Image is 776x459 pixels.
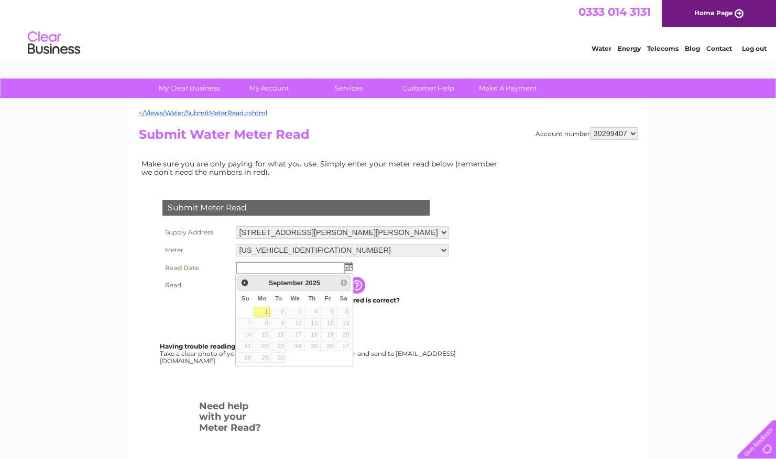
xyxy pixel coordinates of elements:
span: Saturday [340,295,347,301]
a: ~/Views/Water/SubmitMeterRead.cshtml [139,109,267,117]
div: Account number [535,127,638,140]
a: Blog [685,44,700,52]
th: Meter [160,241,233,259]
th: Supply Address [160,223,233,241]
span: September [269,279,303,287]
a: 0333 014 3131 [578,5,651,18]
a: Make A Payment [465,79,551,98]
span: Thursday [308,295,315,301]
a: Energy [618,44,641,52]
b: Having trouble reading your meter? [160,342,277,350]
input: Information [348,277,367,294]
div: Clear Business is a trading name of Verastar Limited (registered in [GEOGRAPHIC_DATA] No. 3667643... [141,6,636,51]
a: Customer Help [385,79,472,98]
h3: Need help with your Meter Read? [199,399,264,439]
span: Friday [324,295,331,301]
span: 2025 [305,279,320,287]
span: Wednesday [291,295,300,301]
span: Sunday [242,295,249,301]
a: Log out [741,44,766,52]
a: Telecoms [647,44,679,52]
a: Contact [706,44,732,52]
div: Submit Meter Read [162,200,430,216]
a: 1 [254,307,270,317]
a: Services [305,79,392,98]
img: logo.png [27,27,81,59]
a: My Account [226,79,312,98]
img: ... [345,262,353,271]
a: Water [592,44,611,52]
span: Prev [241,278,249,287]
a: My Clear Business [146,79,233,98]
td: Are you sure the read you have entered is correct? [233,294,451,307]
a: Prev [239,277,251,289]
th: Read Date [160,259,233,277]
span: Monday [257,295,266,301]
td: Make sure you are only paying for what you use. Simply enter your meter read below (remember we d... [139,157,506,179]
div: Take a clear photo of your readings, tell us which supply it's for and send to [EMAIL_ADDRESS][DO... [160,343,457,364]
th: Read [160,277,233,294]
span: Tuesday [275,295,282,301]
h2: Submit Water Meter Read [139,127,638,147]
